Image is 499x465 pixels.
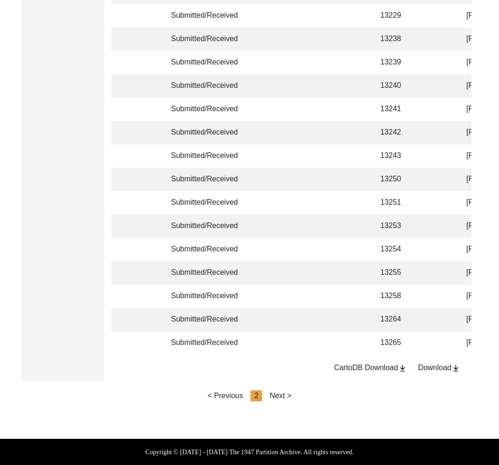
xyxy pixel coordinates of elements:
[375,51,417,74] td: 13239
[375,74,417,98] td: 13240
[165,191,249,215] td: Submitted/Received
[165,98,249,121] td: Submitted/Received
[334,362,407,373] div: CartoDB Download
[165,28,249,51] td: Submitted/Received
[207,390,243,401] div: < Previous
[165,331,249,355] td: Submitted/Received
[165,285,249,308] td: Submitted/Received
[418,362,460,373] div: Download
[165,238,249,261] td: Submitted/Received
[375,4,417,28] td: 13229
[165,168,249,191] td: Submitted/Received
[270,390,292,401] div: Next >
[250,390,262,401] div: 2
[375,261,417,285] td: 13255
[375,308,417,331] td: 13264
[398,364,407,372] img: download-button.png
[375,98,417,121] td: 13241
[375,168,417,191] td: 13250
[375,28,417,51] td: 13238
[165,74,249,98] td: Submitted/Received
[375,191,417,215] td: 13251
[165,121,249,144] td: Submitted/Received
[375,144,417,168] td: 13243
[165,215,249,238] td: Submitted/Received
[145,447,354,457] label: Copyright © [DATE] - [DATE] The 1947 Partition Archive. All rights reserved.
[375,331,417,355] td: 13265
[165,51,249,74] td: Submitted/Received
[165,261,249,285] td: Submitted/Received
[165,144,249,168] td: Submitted/Received
[375,238,417,261] td: 13254
[375,215,417,238] td: 13253
[165,308,249,331] td: Submitted/Received
[451,364,460,372] img: download-button.png
[375,121,417,144] td: 13242
[165,4,249,28] td: Submitted/Received
[375,285,417,308] td: 13258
